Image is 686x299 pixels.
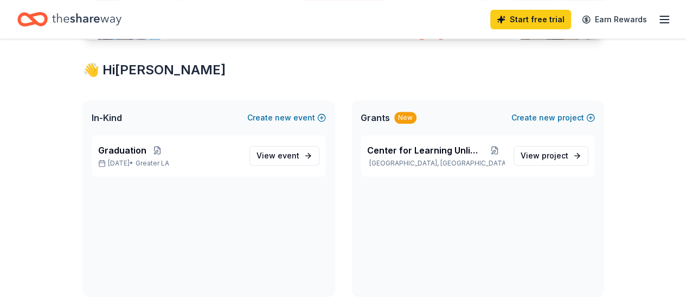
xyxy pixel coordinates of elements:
span: Greater LA [136,159,169,168]
span: In-Kind [92,111,122,124]
a: Start free trial [490,10,571,29]
span: Grants [361,111,390,124]
a: View event [249,146,319,166]
p: [GEOGRAPHIC_DATA], [GEOGRAPHIC_DATA] [367,159,505,168]
span: new [539,111,555,124]
span: new [275,111,291,124]
p: [DATE] • [98,159,241,168]
span: event [278,151,299,160]
span: View [257,149,299,162]
span: Center for Learning Unlimited [367,144,485,157]
div: 👋 Hi [PERSON_NAME] [83,61,604,79]
a: Earn Rewards [575,10,653,29]
button: Createnewproject [511,111,595,124]
a: Home [17,7,121,32]
a: View project [514,146,588,166]
span: Graduation [98,144,146,157]
div: New [394,112,416,124]
span: project [542,151,568,160]
button: Createnewevent [247,111,326,124]
span: View [521,149,568,162]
